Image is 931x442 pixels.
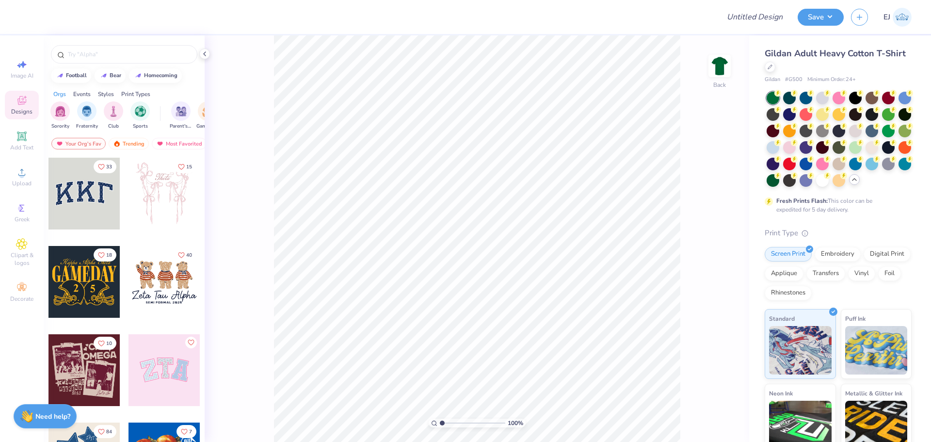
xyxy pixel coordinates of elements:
[776,197,828,205] strong: Fresh Prints Flash:
[130,101,150,130] button: filter button
[98,90,114,98] div: Styles
[81,106,92,117] img: Fraternity Image
[76,123,98,130] span: Fraternity
[196,101,219,130] button: filter button
[765,48,906,59] span: Gildan Adult Heavy Cotton T-Shirt
[765,266,803,281] div: Applique
[11,108,32,115] span: Designs
[76,101,98,130] div: filter for Fraternity
[104,101,123,130] button: filter button
[94,337,116,350] button: Like
[10,144,33,151] span: Add Text
[848,266,875,281] div: Vinyl
[106,164,112,169] span: 33
[769,326,832,375] img: Standard
[769,313,795,324] span: Standard
[5,251,39,267] span: Clipart & logos
[893,8,912,27] img: Elliah Jace Mercado
[176,106,187,117] img: Parent's Weekend Image
[765,76,780,84] span: Gildan
[104,101,123,130] div: filter for Club
[765,286,812,300] div: Rhinestones
[765,247,812,262] div: Screen Print
[15,215,30,223] span: Greek
[196,123,219,130] span: Game Day
[710,56,729,76] img: Back
[135,106,146,117] img: Sports Image
[185,337,197,348] button: Like
[73,90,91,98] div: Events
[196,101,219,130] div: filter for Game Day
[56,140,64,147] img: most_fav.gif
[883,12,890,23] span: EJ
[51,68,91,83] button: football
[508,419,523,427] span: 100 %
[121,90,150,98] div: Print Types
[76,101,98,130] button: filter button
[67,49,191,59] input: Try "Alpha"
[10,295,33,303] span: Decorate
[174,248,196,262] button: Like
[35,412,70,421] strong: Need help?
[156,140,164,147] img: most_fav.gif
[129,68,182,83] button: homecoming
[106,429,112,434] span: 84
[50,101,70,130] button: filter button
[55,106,66,117] img: Sorority Image
[713,81,726,89] div: Back
[56,73,64,79] img: trend_line.gif
[202,106,213,117] img: Game Day Image
[50,101,70,130] div: filter for Sorority
[130,101,150,130] div: filter for Sports
[12,180,32,187] span: Upload
[108,123,119,130] span: Club
[883,8,912,27] a: EJ
[66,73,87,78] div: football
[94,425,116,438] button: Like
[106,253,112,258] span: 18
[845,313,866,324] span: Puff Ink
[100,73,108,79] img: trend_line.gif
[113,140,121,147] img: trending.gif
[11,72,33,80] span: Image AI
[807,76,856,84] span: Minimum Order: 24 +
[51,123,69,130] span: Sorority
[864,247,911,262] div: Digital Print
[170,101,192,130] div: filter for Parent's Weekend
[170,101,192,130] button: filter button
[765,228,912,239] div: Print Type
[776,196,896,214] div: This color can be expedited for 5 day delivery.
[189,429,192,434] span: 7
[110,73,121,78] div: bear
[134,73,142,79] img: trend_line.gif
[108,106,119,117] img: Club Image
[177,425,196,438] button: Like
[845,326,908,375] img: Puff Ink
[94,248,116,262] button: Like
[95,68,126,83] button: bear
[109,138,149,149] div: Trending
[806,266,845,281] div: Transfers
[186,164,192,169] span: 15
[53,90,66,98] div: Orgs
[51,138,106,149] div: Your Org's Fav
[152,138,207,149] div: Most Favorited
[133,123,148,130] span: Sports
[845,388,902,398] span: Metallic & Glitter Ink
[785,76,803,84] span: # G500
[144,73,177,78] div: homecoming
[719,7,790,27] input: Untitled Design
[94,160,116,173] button: Like
[798,9,844,26] button: Save
[769,388,793,398] span: Neon Ink
[170,123,192,130] span: Parent's Weekend
[174,160,196,173] button: Like
[106,341,112,346] span: 10
[186,253,192,258] span: 40
[815,247,861,262] div: Embroidery
[878,266,901,281] div: Foil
